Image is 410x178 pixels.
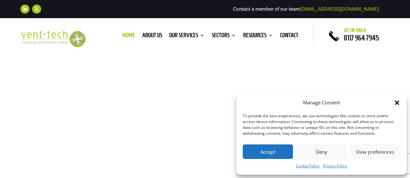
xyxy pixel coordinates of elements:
a: Privacy Policy [323,162,347,170]
div: Manage Consent [303,99,340,107]
a: Sectors [212,33,236,40]
a: Our Services [169,33,205,40]
a: Resources [243,33,273,40]
a: Home [122,33,135,40]
a: Contact [280,33,299,40]
span: Get in touch [344,28,366,33]
span: Contact a member of our team [233,6,379,12]
button: Deny [296,144,346,159]
a: Cookie Policy [296,162,320,170]
div: Close dialog [394,99,400,106]
a: 0117 964 7945 [344,34,379,42]
button: View preferences [350,144,400,159]
a: About us [142,33,162,40]
a: Follow on X [32,5,41,14]
button: Accept [243,144,293,159]
a: Follow on LinkedIn [20,5,29,14]
a: [EMAIL_ADDRESS][DOMAIN_NAME] [300,6,379,12]
img: 2023-09-27T08_35_16.549ZVENT-TECH---Clear-background [20,30,85,47]
div: To provide the best experiences, we use technologies like cookies to store and/or access device i... [243,113,400,136]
